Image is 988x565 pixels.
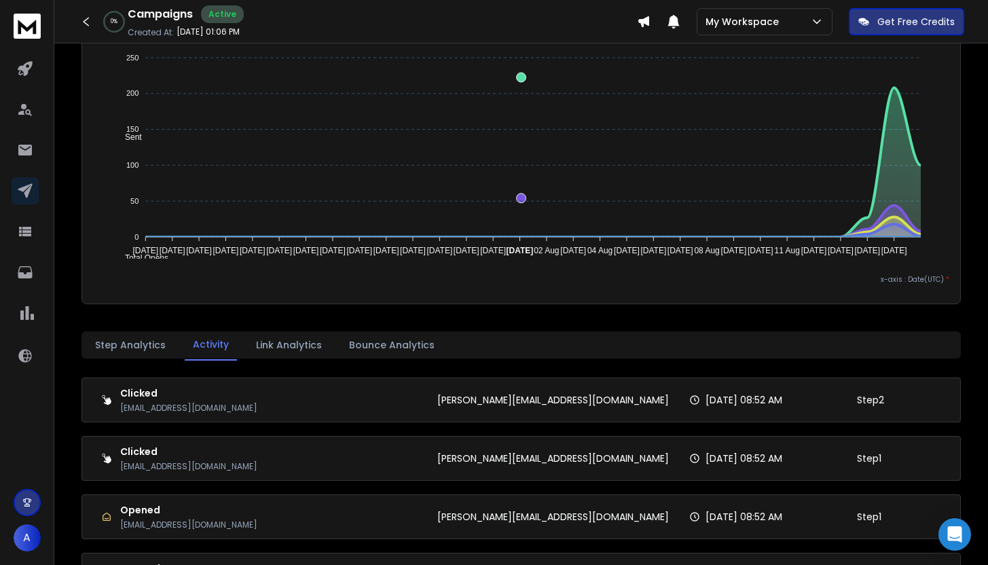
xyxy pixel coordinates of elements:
[120,386,257,400] h1: Clicked
[507,246,534,255] tspan: [DATE]
[248,330,330,360] button: Link Analytics
[128,6,193,22] h1: Campaigns
[293,246,318,255] tspan: [DATE]
[695,246,720,255] tspan: 08 Aug
[185,329,237,361] button: Activity
[437,452,669,465] p: [PERSON_NAME][EMAIL_ADDRESS][DOMAIN_NAME]
[849,8,964,35] button: Get Free Credits
[828,246,854,255] tspan: [DATE]
[437,393,669,407] p: [PERSON_NAME][EMAIL_ADDRESS][DOMAIN_NAME]
[115,253,168,263] span: Total Opens
[126,161,139,169] tspan: 100
[120,503,257,517] h1: Opened
[213,246,238,255] tspan: [DATE]
[93,274,949,285] p: x-axis : Date(UTC)
[120,520,257,530] p: [EMAIL_ADDRESS][DOMAIN_NAME]
[706,452,782,465] p: [DATE] 08:52 AM
[320,246,346,255] tspan: [DATE]
[240,246,266,255] tspan: [DATE]
[857,393,884,407] p: Step 2
[126,90,139,98] tspan: 200
[373,246,399,255] tspan: [DATE]
[480,246,506,255] tspan: [DATE]
[855,246,881,255] tspan: [DATE]
[801,246,827,255] tspan: [DATE]
[126,54,139,62] tspan: 250
[177,26,240,37] p: [DATE] 01:06 PM
[881,246,907,255] tspan: [DATE]
[87,330,174,360] button: Step Analytics
[667,246,693,255] tspan: [DATE]
[115,132,142,142] span: Sent
[159,246,185,255] tspan: [DATE]
[437,510,669,524] p: [PERSON_NAME][EMAIL_ADDRESS][DOMAIN_NAME]
[748,246,773,255] tspan: [DATE]
[426,246,452,255] tspan: [DATE]
[877,15,955,29] p: Get Free Credits
[775,246,800,255] tspan: 11 Aug
[14,524,41,551] button: A
[128,27,174,38] p: Created At:
[130,197,139,205] tspan: 50
[120,403,257,414] p: [EMAIL_ADDRESS][DOMAIN_NAME]
[120,461,257,472] p: [EMAIL_ADDRESS][DOMAIN_NAME]
[266,246,292,255] tspan: [DATE]
[857,452,881,465] p: Step 1
[111,18,117,26] p: 0 %
[706,15,784,29] p: My Workspace
[132,246,158,255] tspan: [DATE]
[341,330,443,360] button: Bounce Analytics
[721,246,747,255] tspan: [DATE]
[857,510,881,524] p: Step 1
[938,518,971,551] div: Open Intercom Messenger
[134,233,139,241] tspan: 0
[14,14,41,39] img: logo
[454,246,479,255] tspan: [DATE]
[534,246,559,255] tspan: 02 Aug
[346,246,372,255] tspan: [DATE]
[587,246,612,255] tspan: 04 Aug
[126,125,139,133] tspan: 150
[614,246,640,255] tspan: [DATE]
[201,5,244,23] div: Active
[706,393,782,407] p: [DATE] 08:52 AM
[186,246,212,255] tspan: [DATE]
[706,510,782,524] p: [DATE] 08:52 AM
[560,246,586,255] tspan: [DATE]
[120,445,257,458] h1: Clicked
[400,246,426,255] tspan: [DATE]
[641,246,667,255] tspan: [DATE]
